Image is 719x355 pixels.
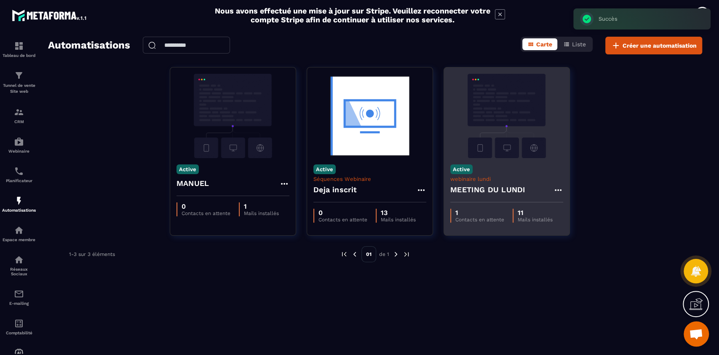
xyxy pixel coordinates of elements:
a: emailemailE-mailing [2,282,36,312]
p: 13 [381,209,416,217]
a: schedulerschedulerPlanificateur [2,160,36,189]
a: formationformationCRM [2,101,36,130]
img: scheduler [14,166,24,176]
p: Active [450,164,473,174]
a: automationsautomationsAutomatisations [2,189,36,219]
img: next [392,250,400,258]
p: 11 [518,209,553,217]
button: Carte [522,38,557,50]
p: CRM [2,119,36,124]
h4: MEETING DU LUNDI [450,184,525,196]
img: automations [14,137,24,147]
span: Carte [536,41,552,48]
a: automationsautomationsEspace membre [2,219,36,248]
p: Réseaux Sociaux [2,267,36,276]
p: Planificateur [2,178,36,183]
p: Active [313,164,336,174]
p: Automatisations [2,208,36,212]
p: 01 [361,246,376,262]
img: accountant [14,318,24,328]
p: Mails installés [518,217,553,223]
p: 1 [244,202,279,210]
h2: Automatisations [48,37,130,54]
img: automation-background [313,74,426,158]
img: prev [340,250,348,258]
h4: MANUEL [176,177,209,189]
span: Liste [572,41,586,48]
a: social-networksocial-networkRéseaux Sociaux [2,248,36,282]
button: Créer une automatisation [605,37,702,54]
p: Contacts en attente [455,217,504,223]
h4: Deja inscrit [313,184,357,196]
img: automation-background [450,74,563,158]
img: formation [14,107,24,117]
a: accountantaccountantComptabilité [2,312,36,342]
button: Liste [558,38,591,50]
div: Ouvrir le chat [684,321,709,347]
a: formationformationTunnel de vente Site web [2,64,36,101]
p: Active [176,164,199,174]
img: automation-background [176,74,289,158]
img: automations [14,225,24,235]
img: next [403,250,410,258]
span: Créer une automatisation [623,41,697,50]
a: formationformationTableau de bord [2,35,36,64]
a: automationsautomationsWebinaire [2,130,36,160]
img: automations [14,196,24,206]
p: Tunnel de vente Site web [2,83,36,94]
p: 0 [182,202,230,210]
img: formation [14,70,24,81]
p: Comptabilité [2,331,36,335]
p: Tableau de bord [2,53,36,58]
img: formation [14,41,24,51]
p: de 1 [379,251,389,258]
img: social-network [14,255,24,265]
p: 0 [318,209,367,217]
p: Mails installés [381,217,416,223]
p: E-mailing [2,301,36,306]
img: logo [12,8,88,23]
p: 1 [455,209,504,217]
p: Mails installés [244,210,279,216]
p: 1-3 sur 3 éléments [69,251,115,257]
h2: Nous avons effectué une mise à jour sur Stripe. Veuillez reconnecter votre compte Stripe afin de ... [214,6,491,24]
p: Contacts en attente [182,210,230,216]
p: Contacts en attente [318,217,367,223]
p: webinaire lundi [450,176,563,182]
p: Webinaire [2,149,36,153]
img: prev [351,250,358,258]
p: Séquences Webinaire [313,176,426,182]
p: Espace membre [2,237,36,242]
img: email [14,289,24,299]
